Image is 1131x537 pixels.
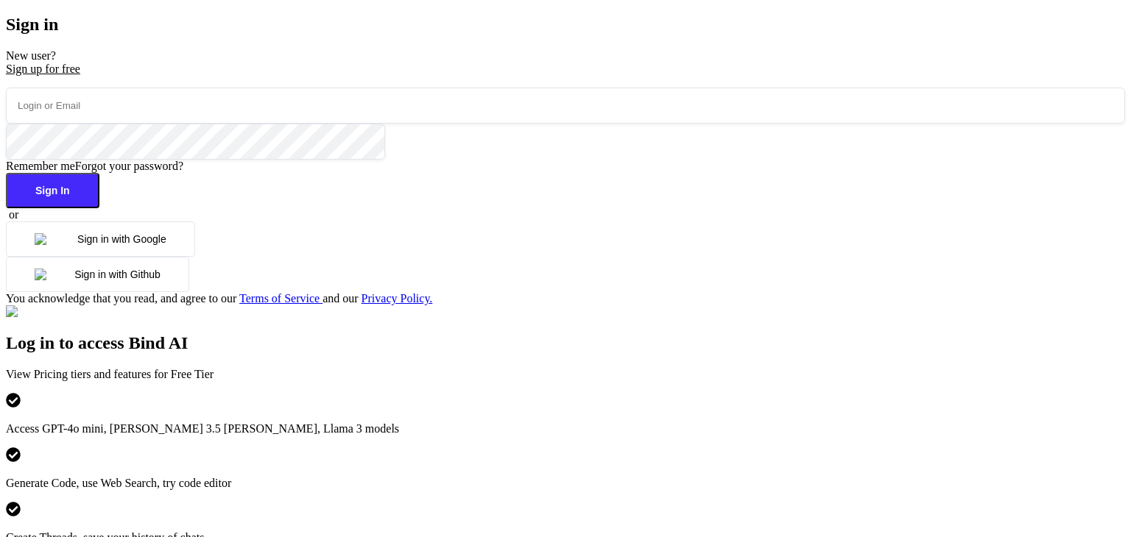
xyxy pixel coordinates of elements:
img: github [35,268,74,280]
span: or [9,208,18,221]
p: tiers and features for Free Tier [6,368,1125,381]
h2: Log in to access Bind AI [6,333,1125,353]
a: Terms of Service [239,292,323,305]
a: Privacy Policy. [362,292,433,305]
p: Access GPT-4o mini, [PERSON_NAME] 3.5 [PERSON_NAME], Llama 3 models [6,422,1125,435]
span: View Pricing [6,368,68,380]
button: Sign in with Github [6,257,189,292]
h2: Sign in [6,15,1125,35]
input: Login or Email [6,88,1125,124]
img: google [35,233,77,245]
span: Forgot your password? [75,160,183,172]
img: Bind AI logo [6,305,80,319]
p: New user? [6,49,1125,76]
span: Remember me [6,160,75,172]
button: Sign In [6,173,99,208]
button: Sign in with Google [6,221,195,257]
p: Generate Code, use Web Search, try code editor [6,477,1125,490]
div: Sign up for free [6,63,1125,76]
div: You acknowledge that you read, and agree to our and our [6,292,1125,305]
